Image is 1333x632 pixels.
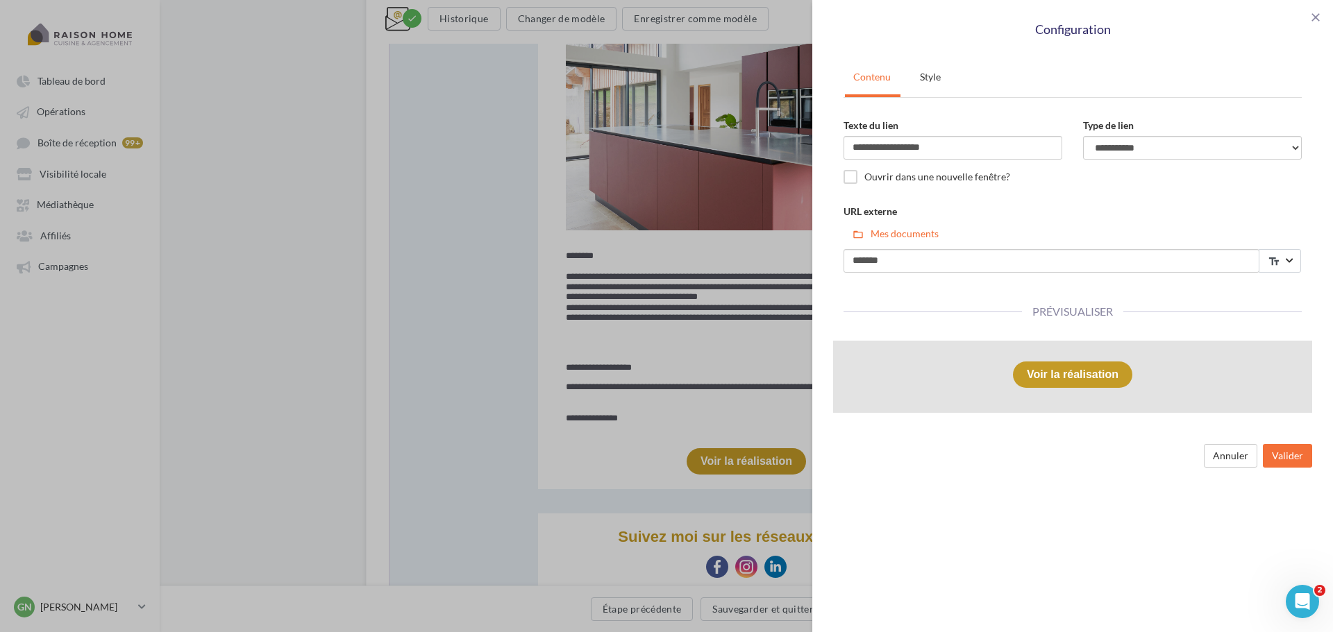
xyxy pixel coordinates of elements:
[1259,249,1301,273] span: Select box activate
[823,21,1323,39] div: Configuration
[844,222,948,246] button: Mes documents
[845,60,899,94] a: Contenu
[1204,444,1257,468] button: Annuler
[176,173,537,414] img: capture_2.jpg
[1022,305,1123,318] span: Prévisualiser
[844,170,1010,184] label: Ouvrir dans une nouvelle fenêtre?
[844,205,897,219] label: URL externe
[1286,585,1319,618] iframe: Intercom live chat
[1314,585,1325,596] span: 2
[1027,368,1118,381] a: Voir la réalisation
[1083,119,1134,133] label: Type de lien
[844,119,898,133] label: Texte du lien
[1309,10,1323,24] span: close
[903,60,957,94] a: Style
[1268,255,1280,268] i: text_fields
[259,42,453,94] img: raisonhome-email-logo.png
[1263,444,1312,468] button: Valider
[853,229,867,240] i: folder_open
